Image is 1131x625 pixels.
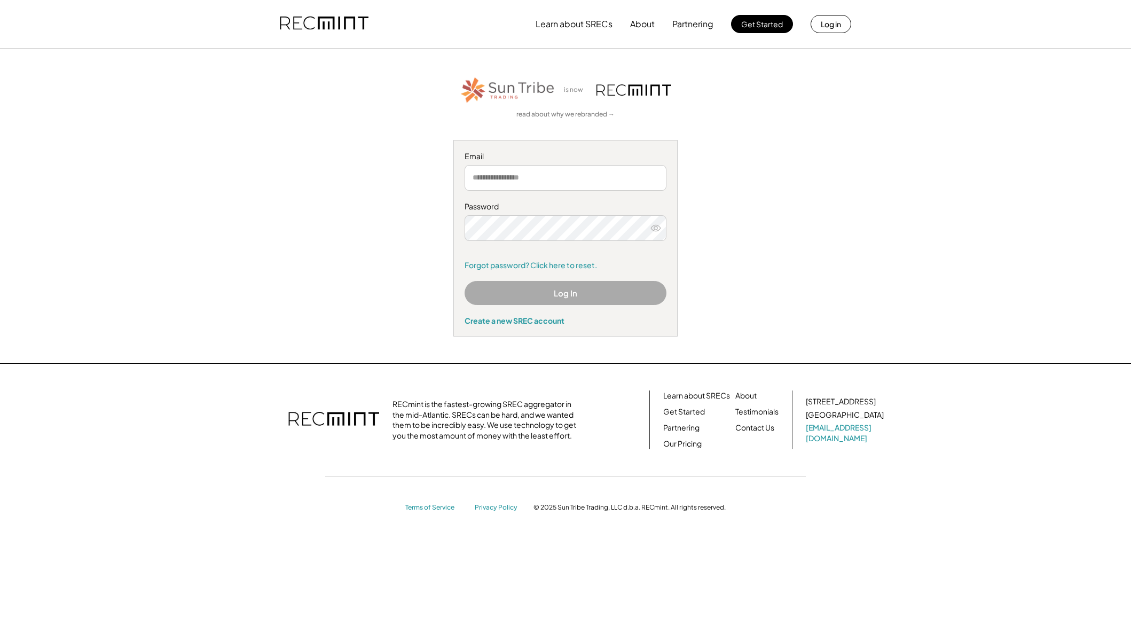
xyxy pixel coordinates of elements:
div: Create a new SREC account [465,316,666,325]
a: Testimonials [735,407,779,417]
img: recmint-logotype%403x.png [288,401,379,439]
img: recmint-logotype%403x.png [596,84,671,96]
button: About [630,13,655,35]
button: Log in [811,15,851,33]
a: Learn about SRECs [663,390,730,401]
div: is now [561,85,591,95]
a: Our Pricing [663,439,702,449]
a: Get Started [663,407,705,417]
img: recmint-logotype%403x.png [280,6,368,42]
div: [GEOGRAPHIC_DATA] [806,410,884,420]
div: Email [465,151,666,162]
a: read about why we rebranded → [516,110,615,119]
a: Forgot password? Click here to reset. [465,260,666,271]
button: Partnering [672,13,713,35]
img: STT_Horizontal_Logo%2B-%2BColor.png [460,75,556,105]
div: [STREET_ADDRESS] [806,396,876,407]
div: © 2025 Sun Tribe Trading, LLC d.b.a. RECmint. All rights reserved. [533,503,726,512]
div: RECmint is the fastest-growing SREC aggregator in the mid-Atlantic. SRECs can be hard, and we wan... [392,399,582,441]
a: Privacy Policy [475,503,523,512]
a: Partnering [663,423,700,433]
button: Get Started [731,15,793,33]
a: Contact Us [735,423,774,433]
button: Learn about SRECs [536,13,612,35]
a: About [735,390,757,401]
button: Log In [465,281,666,305]
div: Password [465,201,666,212]
a: [EMAIL_ADDRESS][DOMAIN_NAME] [806,423,886,443]
a: Terms of Service [405,503,464,512]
